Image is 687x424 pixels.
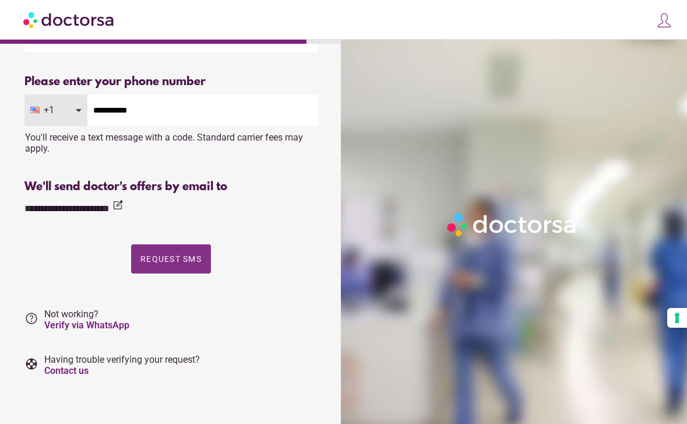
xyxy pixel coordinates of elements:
span: Having trouble verifying your request? [44,354,200,376]
i: support [24,357,38,371]
img: Doctorsa.com [23,6,115,33]
a: Verify via WhatsApp [44,320,129,331]
span: Request SMS [140,254,202,264]
a: Contact us [44,365,89,376]
div: You'll receive a text message with a code. Standard carrier fees may apply. [24,126,318,154]
i: edit_square [112,199,124,211]
div: We'll send doctor's offers by email to [24,180,318,194]
img: Logo-Doctorsa-trans-White-partial-flat.png [443,209,581,240]
button: Request SMS [131,244,211,274]
img: icons8-customer-100.png [656,12,672,29]
span: Not working? [44,309,129,331]
i: help [24,311,38,325]
div: Please enter your phone number [24,75,318,89]
span: +1 [44,104,67,115]
button: Your consent preferences for tracking technologies [667,308,687,328]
